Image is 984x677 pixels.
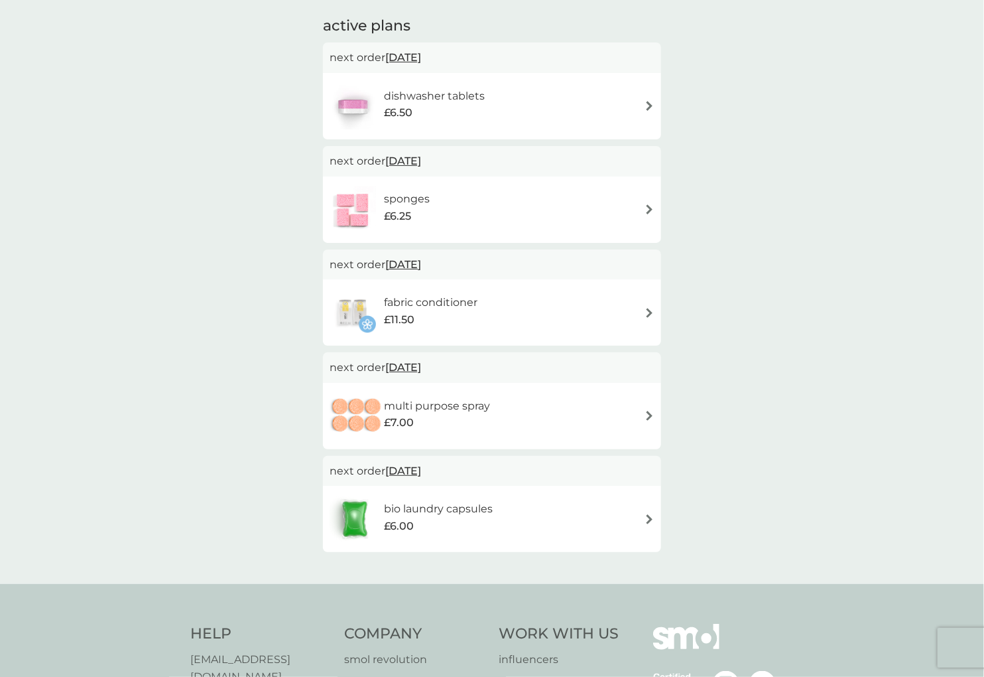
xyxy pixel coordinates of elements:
a: smol revolution [345,651,486,668]
h4: Work With Us [499,624,619,644]
h2: active plans [323,16,661,37]
span: £6.25 [384,208,411,225]
h6: dishwasher tablets [384,88,485,105]
img: fabric conditioner [330,289,376,336]
span: [DATE] [385,148,421,174]
img: arrow right [645,514,654,524]
span: [DATE] [385,354,421,380]
span: [DATE] [385,458,421,484]
span: £6.00 [384,518,414,535]
h6: bio laundry capsules [384,500,493,518]
span: £6.50 [384,104,412,121]
span: [DATE] [385,44,421,70]
p: next order [330,463,654,480]
img: multi purpose spray [330,393,384,439]
h4: Help [190,624,332,644]
span: [DATE] [385,252,421,277]
p: next order [330,49,654,66]
h6: fabric conditioner [384,294,477,311]
p: next order [330,153,654,170]
img: arrow right [645,308,654,318]
img: dishwasher tablets [330,83,376,129]
h4: Company [345,624,486,644]
h6: multi purpose spray [384,398,490,415]
img: arrow right [645,204,654,214]
a: influencers [499,651,619,668]
h6: sponges [384,190,430,208]
img: sponges [330,187,376,233]
img: arrow right [645,411,654,421]
p: next order [330,359,654,376]
img: arrow right [645,101,654,111]
img: smol [653,624,719,669]
p: next order [330,256,654,273]
span: £11.50 [384,311,414,329]
span: £7.00 [384,414,414,431]
img: bio laundry capsules [330,496,380,542]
